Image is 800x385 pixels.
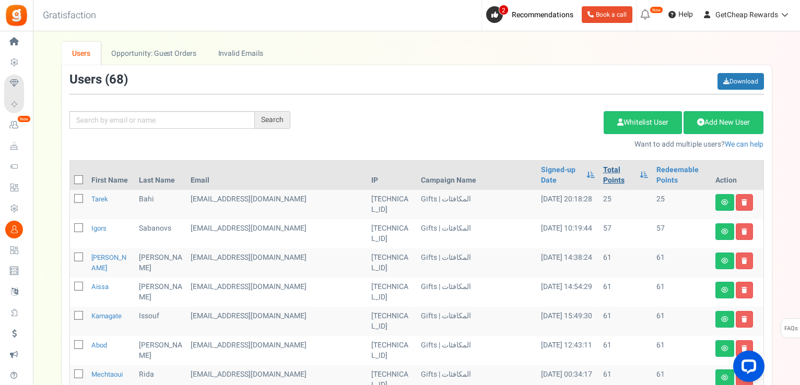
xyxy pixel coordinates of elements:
[721,375,728,381] i: View details
[721,228,728,235] i: View details
[4,116,28,134] a: New
[69,73,128,87] h3: Users ( )
[537,219,598,248] td: [DATE] 10:19:44
[91,252,126,273] a: [PERSON_NAME]
[721,199,728,206] i: View details
[599,190,652,219] td: 25
[135,336,186,365] td: [PERSON_NAME]‬‏
[186,190,367,219] td: customer
[417,336,537,365] td: Gifts | المكافئات
[512,9,573,20] span: Recommendations
[367,278,417,307] td: [TECHNICAL_ID]
[721,287,728,293] i: View details
[715,9,778,20] span: GetCheap Rewards
[417,161,537,190] th: Campaign Name
[91,311,122,321] a: Kamagate
[135,219,186,248] td: Sabanovs
[711,161,763,190] th: Action
[186,161,367,190] th: Email
[604,111,682,134] a: Whitelist User
[255,111,290,129] div: Search
[656,165,707,186] a: Redeemable Points
[69,111,255,129] input: Search by email or name
[417,219,537,248] td: Gifts | المكافئات
[599,219,652,248] td: 57
[186,336,367,365] td: customer
[582,6,632,23] a: Book a call
[725,139,763,150] a: We can help
[684,111,763,134] a: Add New User
[31,5,108,26] h3: Gratisfaction
[603,165,634,186] a: Total Points
[676,9,693,20] span: Help
[742,316,747,322] i: Delete user
[652,219,711,248] td: 57
[537,278,598,307] td: [DATE] 14:54:29
[186,307,367,336] td: [EMAIL_ADDRESS][DOMAIN_NAME]
[599,278,652,307] td: 61
[652,248,711,278] td: 61
[650,6,663,14] em: New
[367,219,417,248] td: [TECHNICAL_ID]
[62,42,101,65] a: Users
[91,194,108,204] a: Tarek
[135,248,186,278] td: [PERSON_NAME]
[207,42,274,65] a: Invalid Emails
[91,369,123,379] a: mechtaoui
[135,307,186,336] td: Issouf
[109,70,124,89] span: 68
[91,340,107,350] a: ‪Abod
[599,307,652,336] td: 61
[717,73,764,90] a: Download
[742,345,747,352] i: Delete user
[417,278,537,307] td: Gifts | المكافئات
[306,139,764,150] p: Want to add multiple users?
[537,190,598,219] td: [DATE] 20:18:28
[742,287,747,293] i: Delete user
[537,307,598,336] td: [DATE] 15:49:30
[742,258,747,264] i: Delete user
[652,307,711,336] td: 61
[599,336,652,365] td: 61
[652,278,711,307] td: 61
[652,336,711,365] td: 61
[417,248,537,278] td: Gifts | المكافئات
[742,199,747,206] i: Delete user
[135,161,186,190] th: Last Name
[417,190,537,219] td: Gifts | المكافئات
[784,319,798,339] span: FAQs
[664,6,697,23] a: Help
[537,248,598,278] td: [DATE] 14:38:24
[499,5,509,15] span: 2
[87,161,135,190] th: First Name
[367,248,417,278] td: [TECHNICAL_ID]
[721,316,728,322] i: View details
[541,165,581,186] a: Signed-up Date
[91,223,107,233] a: Igors
[135,190,186,219] td: Bahi
[186,278,367,307] td: subscriber
[5,4,28,27] img: Gratisfaction
[742,228,747,235] i: Delete user
[367,307,417,336] td: [TECHNICAL_ID]
[186,219,367,248] td: [EMAIL_ADDRESS][DOMAIN_NAME]
[599,248,652,278] td: 61
[17,115,31,123] em: New
[652,190,711,219] td: 25
[91,282,109,292] a: Aissa
[367,190,417,219] td: [TECHNICAL_ID]
[537,336,598,365] td: [DATE] 12:43:11
[721,345,728,352] i: View details
[417,307,537,336] td: Gifts | المكافئات
[135,278,186,307] td: [PERSON_NAME]
[367,161,417,190] th: IP
[486,6,578,23] a: 2 Recommendations
[101,42,207,65] a: Opportunity: Guest Orders
[367,336,417,365] td: [TECHNICAL_ID]
[186,248,367,278] td: subscriber
[721,258,728,264] i: View details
